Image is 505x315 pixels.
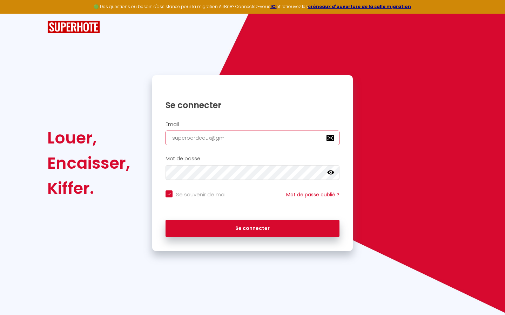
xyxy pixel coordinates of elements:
[47,150,130,176] div: Encaisser,
[166,220,339,237] button: Se connecter
[47,176,130,201] div: Kiffer.
[47,21,100,34] img: SuperHote logo
[270,3,277,9] a: ICI
[166,100,339,111] h1: Se connecter
[308,3,411,9] a: créneaux d'ouverture de la salle migration
[47,125,130,150] div: Louer,
[166,156,339,162] h2: Mot de passe
[166,121,339,127] h2: Email
[6,3,27,24] button: Ouvrir le widget de chat LiveChat
[286,191,339,198] a: Mot de passe oublié ?
[166,131,339,145] input: Ton Email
